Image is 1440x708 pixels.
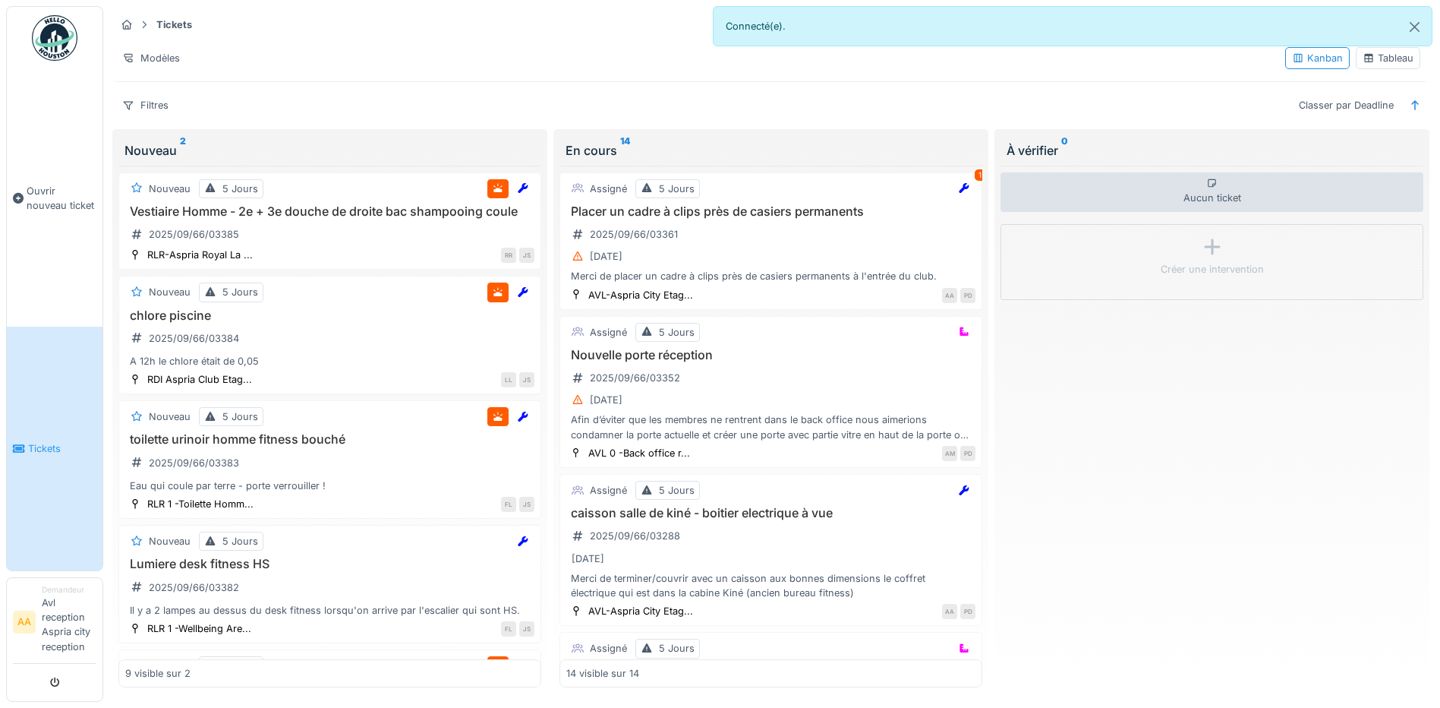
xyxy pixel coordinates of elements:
[27,184,96,213] span: Ouvrir nouveau ticket
[501,621,516,637] div: FL
[1292,51,1343,65] div: Kanban
[42,584,96,660] li: Avl reception Aspria city reception
[149,182,191,196] div: Nouveau
[147,497,254,511] div: RLR 1 -Toilette Homm...
[149,580,239,595] div: 2025/09/66/03382
[519,372,534,387] div: JS
[659,325,695,340] div: 5 Jours
[149,659,191,673] div: Nouveau
[125,308,534,323] h3: chlore piscine
[960,446,975,461] div: PD
[942,288,957,303] div: AA
[149,227,239,242] div: 2025/09/66/03385
[572,552,604,566] div: [DATE]
[519,248,534,263] div: JS
[28,441,96,456] span: Tickets
[590,641,627,656] div: Assigné
[590,393,622,407] div: [DATE]
[501,497,516,512] div: FL
[125,603,534,618] div: Il y a 2 lampes au dessus du desk fitness lorsqu'on arrive par l'escalier qui sont HS.
[1292,94,1401,116] div: Classer par Deadline
[125,557,534,571] h3: Lumiere desk fitness HS
[960,288,975,303] div: PD
[590,483,627,498] div: Assigné
[501,248,516,263] div: RR
[566,348,975,362] h3: Nouvelle porte réception
[1061,141,1068,160] sup: 0
[149,331,239,346] div: 2025/09/66/03384
[125,666,191,681] div: 9 visible sur 2
[150,17,198,32] strong: Tickets
[1397,7,1432,47] button: Close
[519,621,534,637] div: JS
[125,479,534,493] div: Eau qui coule par terre - porte verrouiller !
[1000,172,1423,212] div: Aucun ticket
[590,249,622,264] div: [DATE]
[13,611,36,634] li: AA
[222,659,258,673] div: 5 Jours
[125,432,534,447] h3: toilette urinoir homme fitness bouché
[1007,141,1417,160] div: À vérifier
[590,227,678,242] div: 2025/09/66/03361
[659,483,695,498] div: 5 Jours
[659,641,695,656] div: 5 Jours
[115,47,187,69] div: Modèles
[590,325,627,340] div: Assigné
[222,534,258,548] div: 5 Jours
[124,141,535,160] div: Nouveau
[149,534,191,548] div: Nouveau
[115,94,175,116] div: Filtres
[942,604,957,619] div: AA
[147,248,253,262] div: RLR-Aspria Royal La ...
[7,69,102,327] a: Ouvrir nouveau ticket
[590,529,680,543] div: 2025/09/66/03288
[180,141,186,160] sup: 2
[620,141,630,160] sup: 14
[519,497,534,512] div: JS
[13,584,96,664] a: AA DemandeurAvl reception Aspria city reception
[149,456,239,470] div: 2025/09/66/03383
[1363,51,1413,65] div: Tableau
[566,412,975,441] div: Afin d’éviter que les membres ne rentrent dans le back office nous aimerions condamner la porte a...
[659,182,695,196] div: 5 Jours
[588,446,690,460] div: AVL 0 -Back office r...
[32,15,77,61] img: Badge_color-CXgf-gQk.svg
[566,506,975,520] h3: caisson salle de kiné - boitier electrique à vue
[149,285,191,299] div: Nouveau
[590,371,680,385] div: 2025/09/66/03352
[713,6,1433,46] div: Connecté(e).
[42,584,96,596] div: Demandeur
[588,288,693,302] div: AVL-Aspria City Etag...
[588,604,693,618] div: AVL-Aspria City Etag...
[149,409,191,424] div: Nouveau
[125,354,534,368] div: A 12h le chlore était de 0,05
[7,327,102,570] a: Tickets
[501,372,516,387] div: LL
[222,409,258,424] div: 5 Jours
[1161,262,1264,277] div: Créer une intervention
[566,269,975,283] div: Merci de placer un cadre à clips près de casiers permanents à l'entrée du club.
[147,621,251,636] div: RLR 1 -Wellbeing Are...
[590,182,627,196] div: Assigné
[125,204,534,219] h3: Vestiaire Homme - 2e + 3e douche de droite bac shampooing coule
[222,285,258,299] div: 5 Jours
[566,141,976,160] div: En cours
[566,571,975,600] div: Merci de terminer/couvrir avec un caisson aux bonnes dimensions le coffret électrique qui est dan...
[147,372,252,387] div: RDI Aspria Club Etag...
[222,182,258,196] div: 5 Jours
[942,446,957,461] div: AM
[960,604,975,619] div: PD
[566,666,639,681] div: 14 visible sur 14
[975,169,985,181] div: 1
[566,204,975,219] h3: Placer un cadre à clips près de casiers permanents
